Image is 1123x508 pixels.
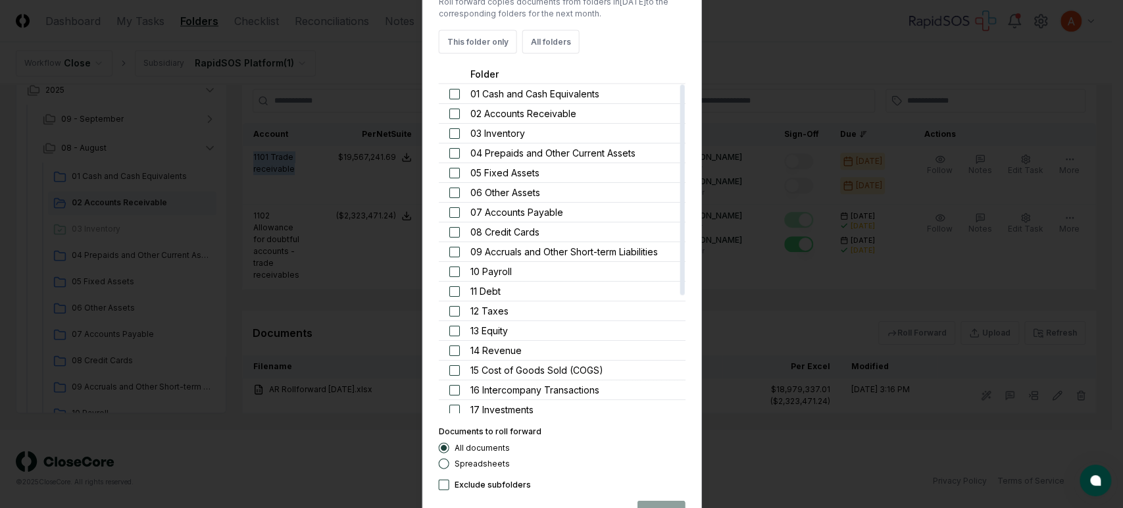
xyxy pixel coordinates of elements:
span: 09 Accruals and Other Short-term Liabilities [470,245,657,259]
span: 02 Accounts Receivable [470,107,576,120]
label: Documents to roll forward [438,426,541,436]
span: 03 Inventory [470,126,524,140]
button: All folders [522,30,579,54]
span: 16 Intercompany Transactions [470,383,599,397]
span: 17 Investments [470,403,533,417]
span: 08 Credit Cards [470,225,539,239]
span: 05 Fixed Assets [470,166,539,180]
span: 06 Other Assets [470,186,539,199]
label: All documents [454,444,509,452]
span: 07 Accounts Payable [470,205,562,219]
span: 04 Prepaids and Other Current Assets [470,146,635,160]
label: Spreadsheets [454,460,509,468]
span: 11 Debt [470,284,500,298]
span: 01 Cash and Cash Equivalents [470,87,599,101]
button: This folder only [438,30,516,54]
div: Folder [470,67,674,81]
span: 13 Equity [470,324,507,338]
label: Exclude subfolders [454,481,530,489]
span: 15 Cost of Goods Sold (COGS) [470,363,603,377]
span: 14 Revenue [470,343,521,357]
span: 12 Taxes [470,304,508,318]
span: 10 Payroll [470,265,511,278]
